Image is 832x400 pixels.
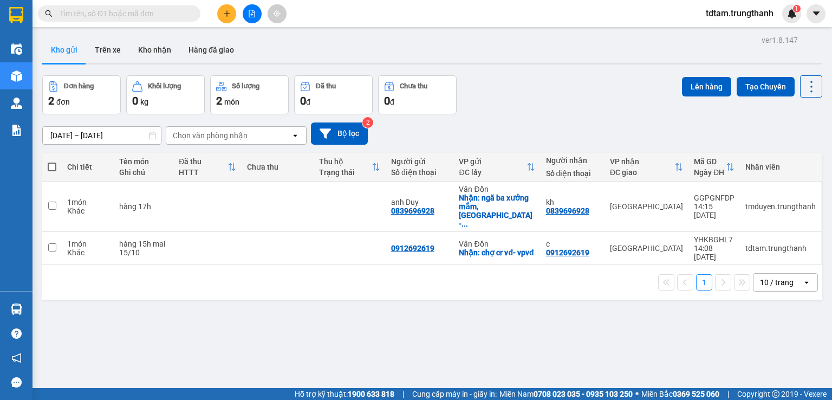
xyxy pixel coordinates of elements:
div: HTTT [179,168,227,177]
span: ... [461,220,468,228]
span: copyright [772,390,779,398]
span: notification [11,353,22,363]
div: anh Duy [391,198,448,207]
strong: 0708 023 035 - 0935 103 250 [534,390,633,398]
div: Số điện thoại [546,169,599,178]
div: 0912692619 [391,244,434,253]
span: Cung cấp máy in - giấy in: [412,388,497,400]
div: 0912692619 [546,248,589,257]
img: warehouse-icon [11,98,22,109]
img: solution-icon [11,125,22,136]
button: Khối lượng0kg [126,75,205,114]
div: ĐC giao [610,168,674,177]
div: Người gửi [391,157,448,166]
span: file-add [248,10,256,17]
div: tmduyen.trungthanh [745,202,816,211]
span: question-circle [11,328,22,339]
button: Số lượng2món [210,75,289,114]
div: Khác [67,248,108,257]
div: 1 món [67,240,108,248]
span: 1 [795,5,798,12]
div: 1 món [67,198,108,207]
div: Số lượng [232,82,259,90]
div: Thu hộ [319,157,372,166]
th: Toggle SortBy [688,153,740,182]
button: file-add [243,4,262,23]
div: kh [546,198,599,207]
div: Khác [67,207,108,215]
button: Kho gửi [42,37,86,63]
button: plus [217,4,236,23]
button: Lên hàng [682,77,731,96]
th: Toggle SortBy [173,153,242,182]
div: Nhận: ngã ba xưởng mắm, vân đồn - vpvđ [459,193,535,228]
img: icon-new-feature [787,9,797,18]
div: VP nhận [610,157,674,166]
div: Nhận: chợ cr vđ- vpvđ [459,248,535,257]
button: Tạo Chuyến [737,77,795,96]
div: Chưa thu [400,82,427,90]
img: logo-vxr [9,7,23,23]
div: 14:15 [DATE] [694,202,734,220]
div: Khối lượng [148,82,181,90]
div: YHKBGHL7 [694,235,734,244]
span: ⚪️ [635,392,639,396]
button: Bộ lọc [311,122,368,145]
span: 0 [384,94,390,107]
span: 0 [132,94,138,107]
span: 2 [48,94,54,107]
div: GGPGNFDP [694,193,734,202]
span: aim [273,10,281,17]
span: 2 [216,94,222,107]
button: aim [268,4,287,23]
th: Toggle SortBy [314,153,386,182]
button: caret-down [807,4,825,23]
button: Đã thu0đ [294,75,373,114]
div: ver 1.8.147 [762,34,798,46]
div: 14:08 [DATE] [694,244,734,261]
strong: 0369 525 060 [673,390,719,398]
svg: open [291,131,300,140]
span: message [11,377,22,388]
button: Chưa thu0đ [378,75,457,114]
input: Tìm tên, số ĐT hoặc mã đơn [60,8,187,20]
span: | [727,388,729,400]
div: Chi tiết [67,163,108,171]
button: Hàng đã giao [180,37,243,63]
button: 1 [696,274,712,291]
div: Chọn văn phòng nhận [173,130,248,141]
img: warehouse-icon [11,304,22,315]
div: Đã thu [316,82,336,90]
div: VP gửi [459,157,526,166]
div: Ngày ĐH [694,168,726,177]
div: Số điện thoại [391,168,448,177]
span: đơn [56,98,70,106]
div: Đơn hàng [64,82,94,90]
span: 0 [300,94,306,107]
div: ĐC lấy [459,168,526,177]
div: 0839696928 [546,207,589,215]
span: món [224,98,239,106]
div: 10 / trang [760,277,794,288]
strong: 1900 633 818 [348,390,394,398]
div: Vân Đồn [459,185,535,193]
th: Toggle SortBy [453,153,540,182]
span: Hỗ trợ kỹ thuật: [295,388,394,400]
sup: 1 [793,5,801,12]
div: Chưa thu [247,163,308,171]
button: Đơn hàng2đơn [42,75,121,114]
div: Ghi chú [119,168,168,177]
span: | [402,388,404,400]
span: plus [223,10,231,17]
div: [GEOGRAPHIC_DATA] [610,244,683,253]
div: Vân Đồn [459,240,535,248]
svg: open [802,278,811,287]
div: hàng 15h mai 15/10 [119,240,168,257]
div: Đã thu [179,157,227,166]
span: caret-down [811,9,821,18]
span: Miền Nam [499,388,633,400]
img: warehouse-icon [11,70,22,82]
span: Miền Bắc [641,388,719,400]
button: Kho nhận [129,37,180,63]
div: c [546,240,599,248]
